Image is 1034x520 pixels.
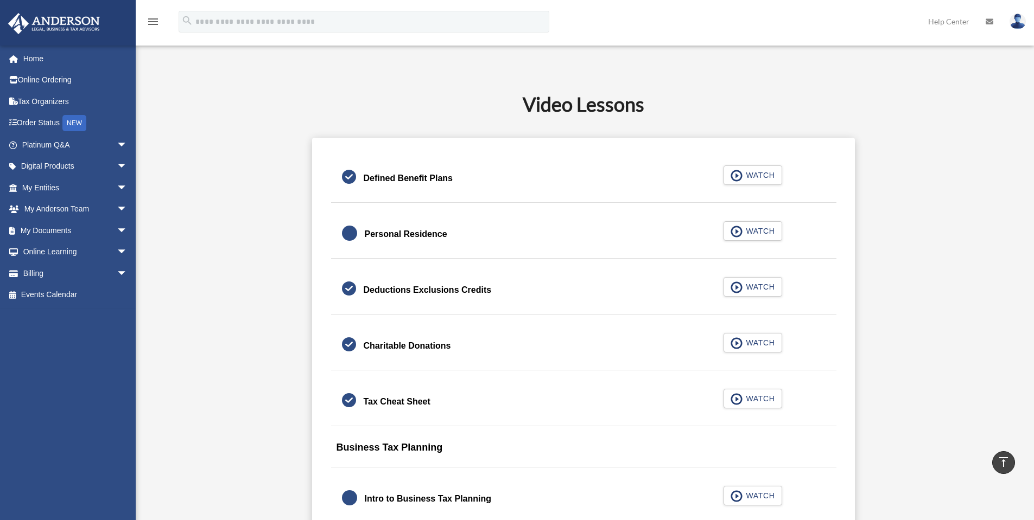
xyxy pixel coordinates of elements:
[342,165,826,191] a: Defined Benefit Plans WATCH
[8,134,144,156] a: Platinum Q&Aarrow_drop_down
[365,227,447,242] div: Personal Residence
[724,333,782,352] button: WATCH
[181,15,193,27] i: search
[147,15,160,28] i: menu
[342,333,826,359] a: Charitable Donations WATCH
[724,165,782,185] button: WATCH
[8,284,144,306] a: Events Calendar
[743,490,775,501] span: WATCH
[8,69,144,91] a: Online Ordering
[8,220,144,241] a: My Documentsarrow_drop_down
[992,451,1015,474] a: vertical_align_top
[8,91,144,112] a: Tax Organizers
[8,177,144,198] a: My Entitiesarrow_drop_down
[8,241,144,263] a: Online Learningarrow_drop_down
[8,48,144,69] a: Home
[342,221,826,247] a: Personal Residence WATCH
[724,389,782,408] button: WATCH
[743,226,775,236] span: WATCH
[8,262,144,284] a: Billingarrow_drop_down
[117,156,138,178] span: arrow_drop_down
[8,156,144,177] a: Digital Productsarrow_drop_down
[364,338,451,354] div: Charitable Donations
[997,455,1010,468] i: vertical_align_top
[364,394,430,409] div: Tax Cheat Sheet
[117,262,138,285] span: arrow_drop_down
[743,337,775,348] span: WATCH
[62,115,86,131] div: NEW
[117,198,138,221] span: arrow_drop_down
[342,277,826,303] a: Deductions Exclusions Credits WATCH
[147,19,160,28] a: menu
[364,171,453,186] div: Defined Benefit Plans
[117,134,138,156] span: arrow_drop_down
[724,277,782,297] button: WATCH
[1010,14,1026,29] img: User Pic
[364,283,492,298] div: Deductions Exclusions Credits
[342,389,826,415] a: Tax Cheat Sheet WATCH
[5,13,103,34] img: Anderson Advisors Platinum Portal
[365,491,492,506] div: Intro to Business Tax Planning
[8,112,144,134] a: Order StatusNEW
[185,91,983,118] h2: Video Lessons
[724,486,782,505] button: WATCH
[724,221,782,241] button: WATCH
[117,220,138,242] span: arrow_drop_down
[743,170,775,181] span: WATCH
[743,281,775,292] span: WATCH
[117,241,138,264] span: arrow_drop_down
[743,393,775,404] span: WATCH
[342,486,826,512] a: Intro to Business Tax Planning WATCH
[117,177,138,199] span: arrow_drop_down
[331,434,836,468] div: Business Tax Planning
[8,198,144,220] a: My Anderson Teamarrow_drop_down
